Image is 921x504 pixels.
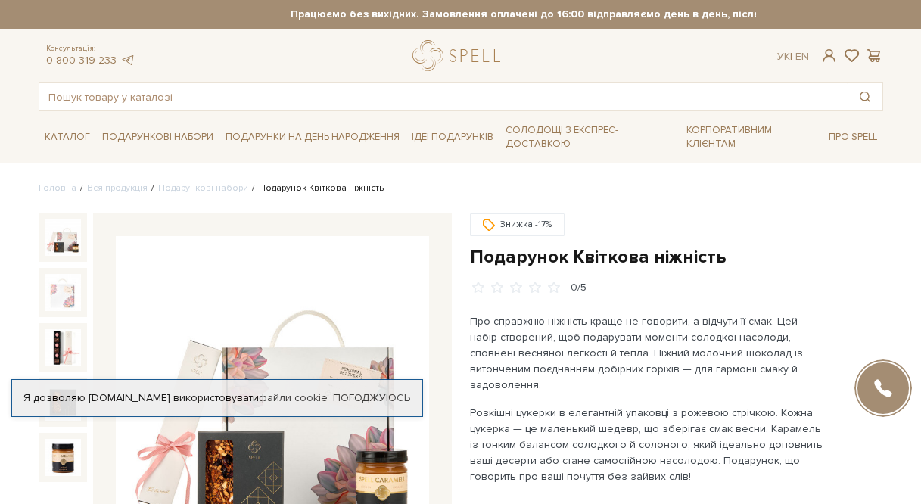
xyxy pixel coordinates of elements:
[406,126,499,149] span: Ідеї подарунків
[499,117,680,157] a: Солодощі з експрес-доставкою
[848,83,882,110] button: Пошук товару у каталозі
[412,40,507,71] a: logo
[87,182,148,194] a: Вся продукція
[158,182,248,194] a: Подарункові набори
[39,182,76,194] a: Головна
[39,126,96,149] span: Каталог
[219,126,406,149] span: Подарунки на День народження
[45,439,82,476] img: Подарунок Квіткова ніжність
[470,313,825,393] p: Про справжню ніжність краще не говорити, а відчути її смак. Цей набір створений, щоб подарувати м...
[46,44,135,54] span: Консультація:
[470,245,883,269] h1: Подарунок Квіткова ніжність
[470,405,825,484] p: Розкішні цукерки в елегантній упаковці з рожевою стрічкою. Кожна цукерка — це маленький шедевр, щ...
[795,50,809,63] a: En
[12,391,422,405] div: Я дозволяю [DOMAIN_NAME] використовувати
[39,83,848,110] input: Пошук товару у каталозі
[120,54,135,67] a: telegram
[790,50,792,63] span: |
[823,126,883,149] span: Про Spell
[96,126,219,149] span: Подарункові набори
[333,391,410,405] a: Погоджуюсь
[680,117,823,157] a: Корпоративним клієнтам
[259,391,328,404] a: файли cookie
[45,329,82,366] img: Подарунок Квіткова ніжність
[571,281,587,295] div: 0/5
[248,182,384,195] li: Подарунок Квіткова ніжність
[45,274,82,311] img: Подарунок Квіткова ніжність
[470,213,565,236] div: Знижка -17%
[777,50,809,64] div: Ук
[45,219,82,257] img: Подарунок Квіткова ніжність
[46,54,117,67] a: 0 800 319 233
